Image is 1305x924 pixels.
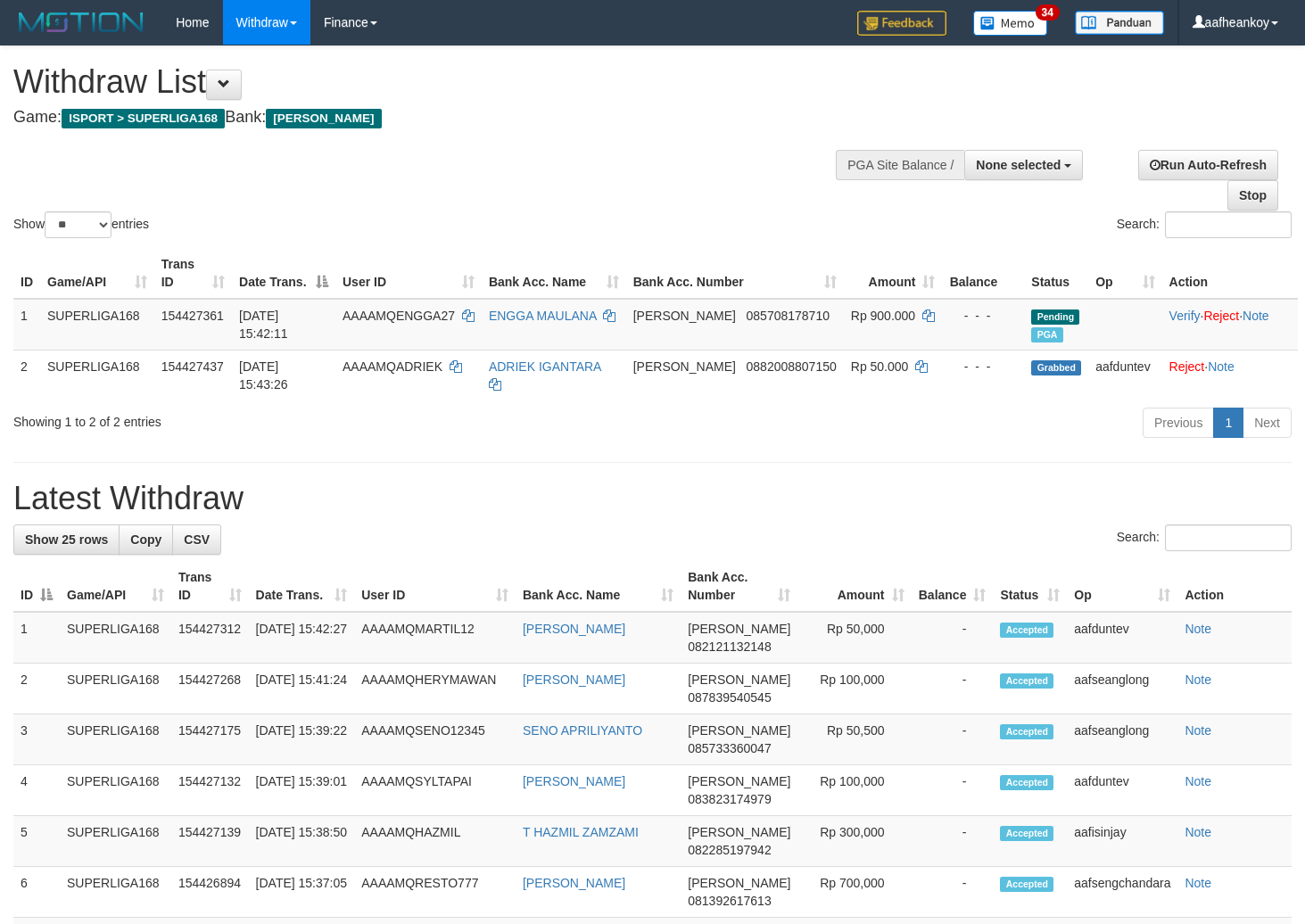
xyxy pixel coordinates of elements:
span: Copy 082121132148 to clipboard [688,639,771,654]
td: Rp 700,000 [797,867,911,918]
td: aafseanglong [1067,714,1177,765]
span: Accepted [1000,775,1053,790]
th: Status: activate to sort column ascending [993,561,1067,612]
th: Amount: activate to sort column ascending [844,248,943,299]
select: Showentries [45,211,112,238]
td: 154427268 [171,664,249,714]
a: Note [1243,309,1269,323]
td: 5 [13,816,60,867]
a: T HAZMIL ZAMZAMI [523,825,639,839]
td: - [912,714,994,765]
h1: Latest Withdraw [13,481,1292,516]
td: SUPERLIGA168 [60,867,171,918]
td: [DATE] 15:37:05 [249,867,355,918]
span: [PERSON_NAME] [688,622,790,636]
span: Rp 900.000 [851,309,915,323]
span: Marked by aafounsreynich [1031,327,1062,342]
label: Show entries [13,211,149,238]
a: SENO APRILIYANTO [523,723,642,738]
td: - [912,612,994,664]
td: aafisinjay [1067,816,1177,867]
a: ENGGA MAULANA [489,309,597,323]
span: Copy [130,532,161,547]
td: SUPERLIGA168 [60,612,171,664]
span: Grabbed [1031,360,1081,375]
th: Bank Acc. Number: activate to sort column ascending [626,248,844,299]
a: Note [1185,672,1211,687]
th: Action [1177,561,1292,612]
td: - [912,765,994,816]
td: 2 [13,350,40,400]
span: [DATE] 15:42:11 [239,309,288,341]
td: [DATE] 15:41:24 [249,664,355,714]
a: Previous [1143,408,1214,438]
a: Reject [1169,359,1205,374]
td: Rp 50,000 [797,612,911,664]
td: 3 [13,714,60,765]
span: [PERSON_NAME] [688,723,790,738]
span: Copy 082285197942 to clipboard [688,843,771,857]
th: Date Trans.: activate to sort column descending [232,248,335,299]
h1: Withdraw List [13,64,852,100]
th: Bank Acc. Number: activate to sort column ascending [681,561,797,612]
span: CSV [184,532,210,547]
div: - - - [949,307,1017,325]
td: 1 [13,612,60,664]
td: aafduntev [1067,765,1177,816]
img: Button%20Memo.svg [973,11,1048,36]
a: Show 25 rows [13,524,120,555]
td: AAAAMQSYLTAPAI [354,765,516,816]
a: ADRIEK IGANTARA [489,359,601,374]
th: Trans ID: activate to sort column ascending [171,561,249,612]
th: Status [1024,248,1088,299]
td: aafduntev [1067,612,1177,664]
td: aafduntev [1088,350,1161,400]
span: Accepted [1000,724,1053,739]
span: Accepted [1000,877,1053,892]
span: Copy 0882008807150 to clipboard [747,359,837,374]
td: 6 [13,867,60,918]
span: Pending [1031,309,1079,325]
span: Accepted [1000,673,1053,689]
span: [PERSON_NAME] [688,774,790,788]
a: [PERSON_NAME] [523,876,625,890]
a: Note [1185,825,1211,839]
div: PGA Site Balance / [836,150,964,180]
input: Search: [1165,211,1292,238]
td: SUPERLIGA168 [60,765,171,816]
td: · · [1162,299,1298,351]
a: Verify [1169,309,1201,323]
td: SUPERLIGA168 [40,350,154,400]
td: SUPERLIGA168 [60,714,171,765]
label: Search: [1117,524,1292,551]
span: Copy 085708178710 to clipboard [747,309,830,323]
span: Rp 50.000 [851,359,909,374]
a: [PERSON_NAME] [523,622,625,636]
button: None selected [964,150,1083,180]
span: 154427361 [161,309,224,323]
a: Next [1243,408,1292,438]
td: SUPERLIGA168 [60,664,171,714]
th: Balance [942,248,1024,299]
span: 34 [1036,4,1060,21]
td: - [912,664,994,714]
a: Note [1185,723,1211,738]
th: Balance: activate to sort column ascending [912,561,994,612]
td: [DATE] 15:42:27 [249,612,355,664]
td: · [1162,350,1298,400]
span: ISPORT > SUPERLIGA168 [62,109,225,128]
a: Copy [119,524,173,555]
th: User ID: activate to sort column ascending [335,248,482,299]
td: aafsengchandara [1067,867,1177,918]
td: 154427139 [171,816,249,867]
th: ID [13,248,40,299]
th: Game/API: activate to sort column ascending [40,248,154,299]
a: Stop [1227,180,1278,210]
td: Rp 100,000 [797,664,911,714]
h4: Game: Bank: [13,109,852,127]
td: Rp 300,000 [797,816,911,867]
span: Copy 085733360047 to clipboard [688,741,771,755]
th: Date Trans.: activate to sort column ascending [249,561,355,612]
th: Amount: activate to sort column ascending [797,561,911,612]
span: [PERSON_NAME] [688,876,790,890]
